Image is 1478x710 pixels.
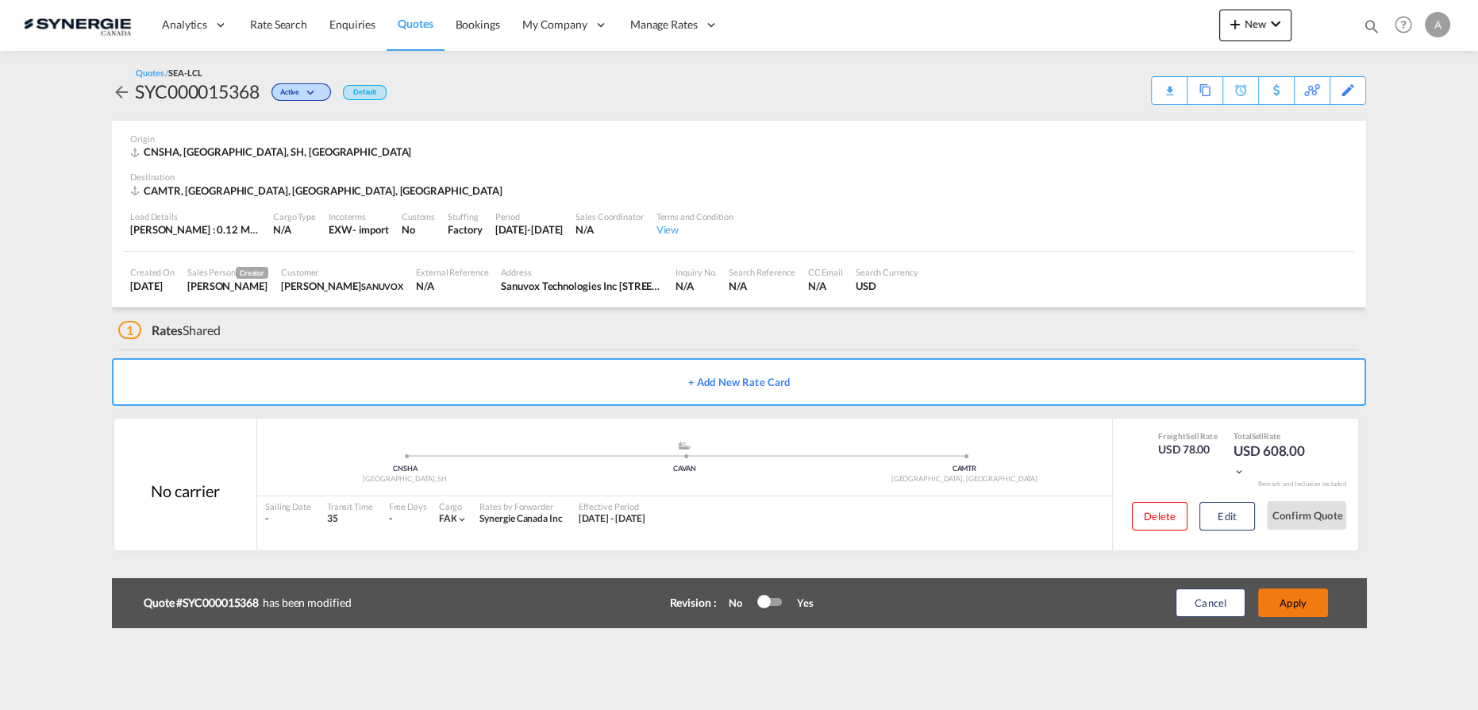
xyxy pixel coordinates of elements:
div: A [1425,12,1450,37]
span: CNSHA, [GEOGRAPHIC_DATA], SH, [GEOGRAPHIC_DATA] [144,145,411,158]
div: Default [343,85,387,100]
div: icon-arrow-left [112,79,135,104]
button: + Add New Rate Card [112,358,1366,406]
div: EXW [329,222,352,237]
span: Rates [152,322,183,338]
div: CC Email [808,266,843,278]
div: Search Currency [856,266,918,278]
div: N/A [729,279,795,293]
div: Rates by Forwarder [479,500,562,512]
span: Enquiries [329,17,375,31]
div: 09 Oct 2025 - 14 Oct 2025 [579,512,646,526]
div: has been modified [144,591,620,615]
span: Creator [236,267,268,279]
span: [DATE] - [DATE] [579,512,646,524]
button: Cancel [1176,588,1245,617]
span: Quotes [398,17,433,30]
div: Freight Rate [1158,430,1218,442]
div: Guillaume Lussier-Daigneault [281,279,403,293]
div: Inquiry No. [675,266,716,278]
div: Cargo [439,500,468,512]
div: N/A [675,279,716,293]
div: Destination [130,171,1348,183]
span: My Company [522,17,587,33]
div: Incoterms [329,210,389,222]
div: icon-magnify [1363,17,1380,41]
div: USD [856,279,918,293]
span: Analytics [162,17,207,33]
span: Synergie Canada Inc [479,512,562,524]
div: - [389,512,392,526]
button: Apply [1258,588,1328,617]
span: Rate Search [250,17,307,31]
div: Synergie Canada Inc [479,512,562,526]
md-icon: icon-chevron-down [303,89,322,98]
div: Sales Person [187,266,268,279]
div: CAMTR [825,464,1104,474]
div: Cargo Type [273,210,316,222]
div: Customs [402,210,435,222]
span: FAK [439,512,457,524]
div: Search Reference [729,266,795,278]
md-icon: icon-magnify [1363,17,1380,35]
div: 14 Oct 2025 [495,222,564,237]
div: Total Rate [1234,430,1313,442]
div: N/A [808,279,843,293]
md-icon: icon-arrow-left [112,83,131,102]
md-icon: icon-chevron-down [1266,14,1285,33]
div: Factory Stuffing [448,222,482,237]
div: CAVAN [545,464,824,474]
div: Effective Period [579,500,646,512]
div: USD 78.00 [1158,442,1218,457]
div: [GEOGRAPHIC_DATA], [GEOGRAPHIC_DATA] [825,474,1104,484]
span: SEA-LCL [168,68,202,78]
md-icon: assets/icons/custom/ship-fill.svg [675,442,694,450]
div: Sanuvox Technologies Inc 146 Rue Barr Montréal, QC, CA H4T 1Y4 [501,279,663,293]
button: icon-plus 400-fgNewicon-chevron-down [1219,10,1291,41]
div: Customer [281,266,403,278]
div: Created On [130,266,175,278]
span: Sell [1252,431,1264,441]
div: - [265,512,311,526]
md-icon: icon-chevron-down [1234,466,1245,477]
div: N/A [273,222,316,237]
div: Revision : [670,595,717,611]
span: Help [1390,11,1417,38]
span: New [1226,17,1285,30]
span: Bookings [456,17,500,31]
div: Period [495,210,564,222]
div: 9 Oct 2025 [130,279,175,293]
div: Quote PDF is not available at this time [1160,77,1179,91]
div: Stuffing [448,210,482,222]
div: 35 [327,512,373,526]
div: View [656,222,733,237]
div: Yes [781,596,814,610]
div: Quotes /SEA-LCL [136,67,202,79]
div: Change Status Here [260,79,335,104]
div: Help [1390,11,1425,40]
div: [GEOGRAPHIC_DATA], SH [265,474,545,484]
div: N/A [575,222,643,237]
img: 1f56c880d42311ef80fc7dca854c8e59.png [24,7,131,43]
div: External Reference [416,266,488,278]
div: Remark and Inclusion included [1245,480,1358,488]
div: CAMTR, Montreal, QC, Americas [130,183,506,198]
div: Change Status Here [271,83,331,101]
div: SYC000015368 [135,79,260,104]
span: SANUVOX [361,281,403,291]
div: No [721,596,758,610]
span: Active [280,87,303,102]
div: Terms and Condition [656,210,733,222]
span: 1 [118,321,141,339]
div: Address [501,266,663,278]
div: USD 608.00 [1234,442,1313,480]
b: Quote #SYC000015368 [144,595,263,611]
div: Origin [130,133,1348,145]
div: N/A [416,279,488,293]
div: Sales Coordinator [575,210,643,222]
div: Load Details [130,210,260,222]
div: Free Days [389,500,427,512]
md-icon: icon-download [1160,79,1179,91]
button: Confirm Quote [1267,501,1346,530]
